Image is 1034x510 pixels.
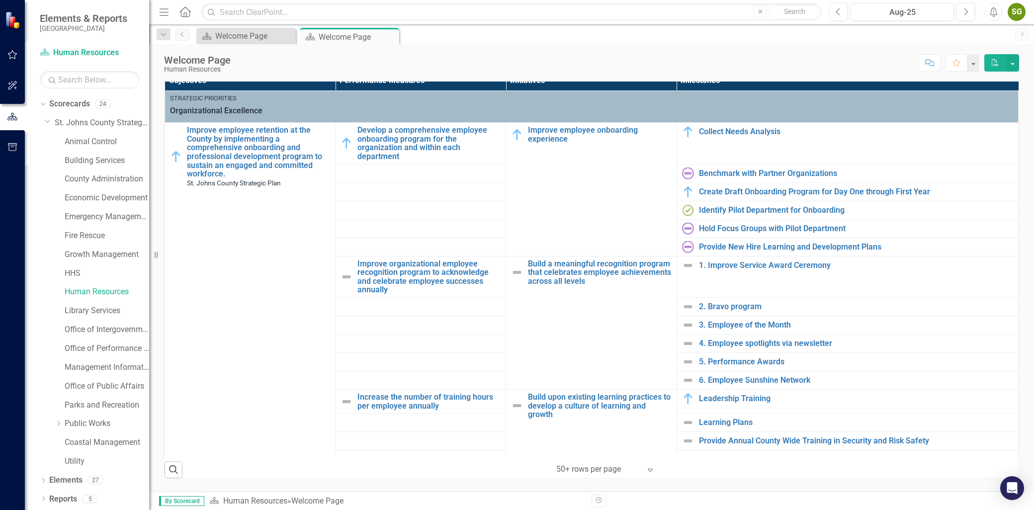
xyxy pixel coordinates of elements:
img: Not Defined [341,396,352,408]
a: Improve organizational employee recognition program to acknowledge and celebrate employee success... [357,259,501,294]
a: Scorecards [49,98,90,110]
td: Double-Click to Edit Right Click for Context Menu [677,123,1018,164]
a: Parks and Recreation [65,400,149,411]
span: Organizational Excellence [170,105,1013,117]
img: Not Defined [682,338,694,349]
img: ClearPoint Strategy [5,11,22,29]
img: Not Started [682,241,694,253]
a: Growth Management [65,249,149,260]
td: Double-Click to Edit Right Click for Context Menu [677,352,1018,371]
img: Not Defined [511,400,523,412]
td: Double-Click to Edit Right Click for Context Menu [506,123,677,256]
a: 6. Employee Sunshine Network [699,376,1013,385]
td: Double-Click to Edit Right Click for Context Menu [677,297,1018,316]
img: Not Defined [682,435,694,447]
td: Double-Click to Edit Right Click for Context Menu [677,164,1018,182]
img: Not Defined [682,319,694,331]
a: Public Works [65,418,149,429]
button: SG [1008,3,1026,21]
a: Library Services [65,305,149,317]
td: Double-Click to Edit Right Click for Context Menu [677,316,1018,334]
td: Double-Click to Edit Right Click for Context Menu [677,414,1018,432]
div: Welcome Page [215,30,293,42]
span: By Scorecard [159,496,204,506]
img: Not Defined [682,301,694,313]
div: Welcome Page [291,496,344,506]
small: [GEOGRAPHIC_DATA] [40,24,127,32]
td: Double-Click to Edit Right Click for Context Menu [677,371,1018,389]
td: Double-Click to Edit Right Click for Context Menu [677,389,1018,413]
a: 1. Improve Service Award Ceremony [699,261,1013,270]
a: Utility [65,456,149,467]
img: In Progress [682,393,694,405]
td: Double-Click to Edit Right Click for Context Menu [336,123,506,164]
td: Double-Click to Edit Right Click for Context Menu [677,334,1018,352]
td: Double-Click to Edit Right Click for Context Menu [677,182,1018,201]
a: Reports [49,494,77,505]
a: Office of Performance & Transparency [65,343,149,354]
a: Human Resources [40,47,139,59]
img: Not Defined [341,271,352,283]
button: Search [770,5,819,19]
div: Welcome Page [319,31,397,43]
img: Not Defined [682,374,694,386]
a: 3. Employee of the Month [699,321,1013,330]
span: Search [784,7,805,15]
a: Collect Needs Analysis [699,127,1013,136]
a: Elements [49,475,83,486]
a: 4. Employee spotlights via newsletter [699,339,1013,348]
a: Office of Public Affairs [65,381,149,392]
a: Develop a comprehensive employee onboarding program for the organization and within each department [357,126,501,161]
a: St. Johns County Strategic Plan [55,117,149,129]
a: County Administration [65,173,149,185]
a: Identify Pilot Department for Onboarding [699,206,1013,215]
a: Economic Development [65,192,149,204]
img: In Progress [682,126,694,138]
div: 5 [82,495,98,503]
a: Welcome Page [199,30,293,42]
img: Not Defined [511,266,523,278]
div: » [209,496,584,507]
a: Fire Rescue [65,230,149,242]
a: Create Draft Onboarding Program for Day One through First Year [699,187,1013,196]
a: Animal Control [65,136,149,148]
span: St. Johns County Strategic Plan [187,179,281,187]
img: Not Defined [682,417,694,428]
img: In Progress [170,151,182,163]
a: 5. Performance Awards [699,357,1013,366]
img: Not Started [682,168,694,179]
a: Provide Annual County Wide Training in Security and Risk Safety [699,436,1013,445]
a: Increase the number of training hours per employee annually [357,393,501,410]
a: 2. Bravo program [699,302,1013,311]
img: Not Started [682,223,694,235]
img: Completed [682,204,694,216]
a: Management Information Systems [65,362,149,373]
input: Search ClearPoint... [201,3,822,21]
img: In Progress [341,137,352,149]
span: Elements & Reports [40,12,127,24]
img: In Progress [511,129,523,141]
div: Aug-25 [854,6,950,18]
img: Not Defined [682,259,694,271]
td: Double-Click to Edit Right Click for Context Menu [677,432,1018,450]
td: Double-Click to Edit Right Click for Context Menu [677,201,1018,219]
a: Provide New Hire Learning and Development Plans [699,243,1013,252]
td: Double-Click to Edit Right Click for Context Menu [677,256,1018,297]
a: Office of Intergovernmental Affairs [65,324,149,336]
img: In Progress [682,186,694,198]
div: 24 [95,100,111,108]
td: Double-Click to Edit Right Click for Context Menu [336,389,506,413]
a: Learning Plans [699,418,1013,427]
a: Emergency Management [65,211,149,223]
div: Welcome Page [164,55,231,66]
a: Build upon existing learning practices to develop a culture of learning and growth [528,393,671,419]
a: Building Services [65,155,149,167]
a: Coastal Management [65,437,149,448]
td: Double-Click to Edit Right Click for Context Menu [677,219,1018,238]
a: Hold Focus Groups with Pilot Department [699,224,1013,233]
td: Double-Click to Edit Right Click for Context Menu [336,256,506,297]
td: Double-Click to Edit Right Click for Context Menu [506,256,677,389]
input: Search Below... [40,71,139,88]
a: Human Resources [65,286,149,298]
